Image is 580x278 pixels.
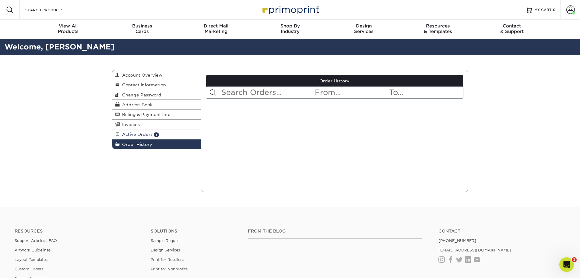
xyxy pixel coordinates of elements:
div: & Templates [401,23,475,34]
input: SEARCH PRODUCTS..... [25,6,84,13]
a: BusinessCards [105,20,179,39]
span: Contact Information [120,82,166,87]
span: 1 [572,257,577,262]
span: Design [327,23,401,29]
span: Business [105,23,179,29]
iframe: Intercom live chat [559,257,574,272]
span: Shop By [253,23,327,29]
a: Order History [112,139,201,149]
span: Active Orders [120,132,153,137]
span: Change Password [120,92,161,97]
a: Address Book [112,100,201,110]
a: [PHONE_NUMBER] [438,238,476,243]
span: Direct Mail [179,23,253,29]
span: Address Book [120,102,153,107]
a: DesignServices [327,20,401,39]
a: View AllProducts [31,20,105,39]
h4: Solutions [151,229,239,234]
input: From... [314,87,388,98]
h4: Resources [15,229,142,234]
a: Print for Resellers [151,257,184,262]
div: Marketing [179,23,253,34]
input: To... [388,87,463,98]
div: Services [327,23,401,34]
a: Resources& Templates [401,20,475,39]
a: Order History [206,75,463,87]
a: Change Password [112,90,201,100]
span: 1 [154,132,159,137]
a: Direct MailMarketing [179,20,253,39]
h4: From the Blog [248,229,422,234]
a: Active Orders 1 [112,129,201,139]
span: Billing & Payment Info [120,112,170,117]
span: Resources [401,23,475,29]
a: Support Articles | FAQ [15,238,57,243]
div: Industry [253,23,327,34]
a: Custom Orders [15,267,43,271]
span: Contact [475,23,549,29]
span: View All [31,23,105,29]
span: Invoices [120,122,140,127]
a: Contact [438,229,565,234]
a: [EMAIL_ADDRESS][DOMAIN_NAME] [438,248,511,252]
a: Billing & Payment Info [112,110,201,119]
div: & Support [475,23,549,34]
a: Design Services [151,248,180,252]
span: Account Overview [120,73,162,78]
span: 0 [553,8,556,12]
input: Search Orders... [221,87,314,98]
a: Contact Information [112,80,201,90]
a: Artwork Guidelines [15,248,51,252]
a: Contact& Support [475,20,549,39]
a: Layout Templates [15,257,47,262]
a: Invoices [112,120,201,129]
div: Cards [105,23,179,34]
a: Print for Nonprofits [151,267,188,271]
a: Shop ByIndustry [253,20,327,39]
a: Account Overview [112,70,201,80]
a: Sample Request [151,238,181,243]
span: MY CART [534,7,552,13]
span: Order History [120,142,152,147]
img: Primoprint [260,3,321,16]
div: Products [31,23,105,34]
